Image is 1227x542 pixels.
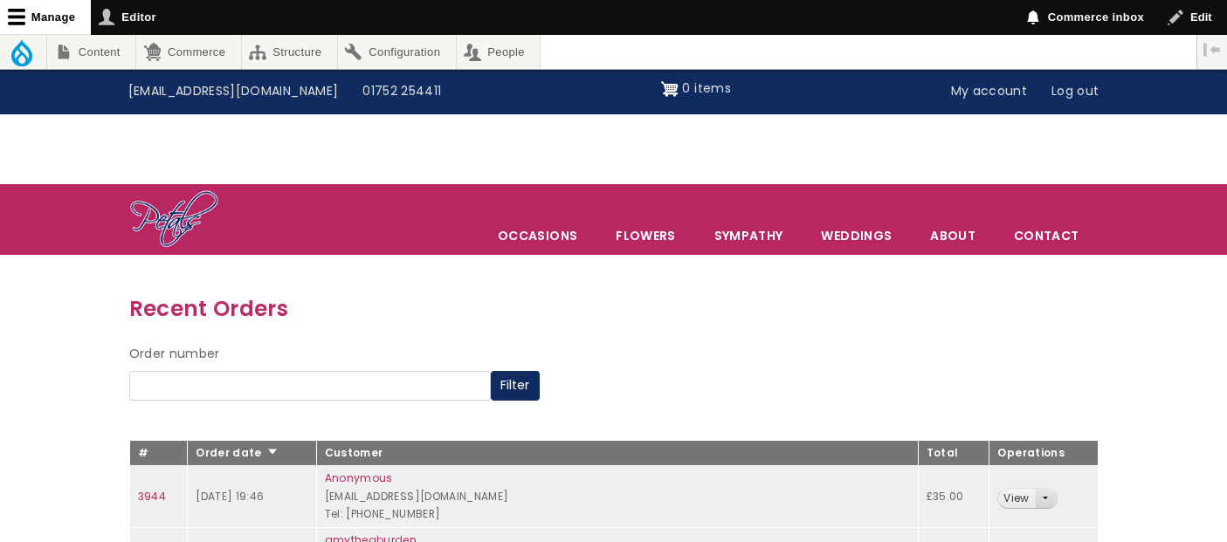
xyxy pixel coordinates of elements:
h3: Recent Orders [129,292,1099,326]
a: Configuration [338,35,456,69]
td: £35.00 [918,466,989,528]
button: Filter [491,371,540,401]
span: Occasions [479,217,596,254]
img: Shopping cart [661,75,679,103]
a: Order date [196,445,279,460]
a: My account [939,75,1040,108]
button: Vertical orientation [1197,35,1227,65]
span: 0 items [682,79,730,97]
a: View [998,489,1034,509]
time: [DATE] 19:46 [196,489,264,504]
a: Flowers [597,217,693,254]
a: Commerce [136,35,240,69]
a: [EMAIL_ADDRESS][DOMAIN_NAME] [116,75,351,108]
a: Contact [996,217,1097,254]
label: Order number [129,344,220,365]
a: People [457,35,541,69]
a: 3944 [138,489,166,504]
th: Operations [989,440,1098,466]
td: [EMAIL_ADDRESS][DOMAIN_NAME] Tel: [PHONE_NUMBER] [316,466,918,528]
a: 01752 254411 [350,75,453,108]
a: Content [47,35,135,69]
a: Shopping cart 0 items [661,75,731,103]
span: Weddings [803,217,910,254]
img: Home [129,189,219,250]
a: Anonymous [325,470,393,485]
th: # [129,440,188,466]
th: Total [918,440,989,466]
a: Log out [1039,75,1111,108]
a: Sympathy [696,217,802,254]
a: About [912,217,994,254]
th: Customer [316,440,918,466]
a: Structure [242,35,337,69]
